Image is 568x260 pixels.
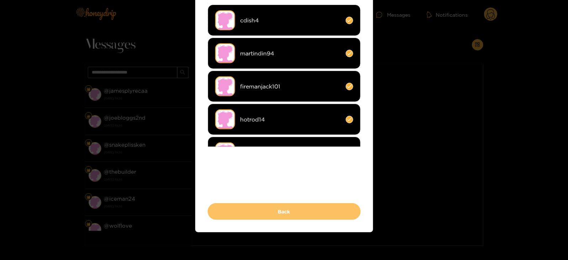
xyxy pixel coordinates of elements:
[215,43,235,63] img: no-avatar.png
[240,49,340,58] span: martindin94
[240,82,340,91] span: firemanjack101
[240,115,340,124] span: hotrod14
[215,142,235,162] img: no-avatar.png
[215,10,235,30] img: no-avatar.png
[240,16,340,25] span: cdish4
[208,203,361,220] button: Back
[215,76,235,96] img: no-avatar.png
[215,109,235,129] img: no-avatar.png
